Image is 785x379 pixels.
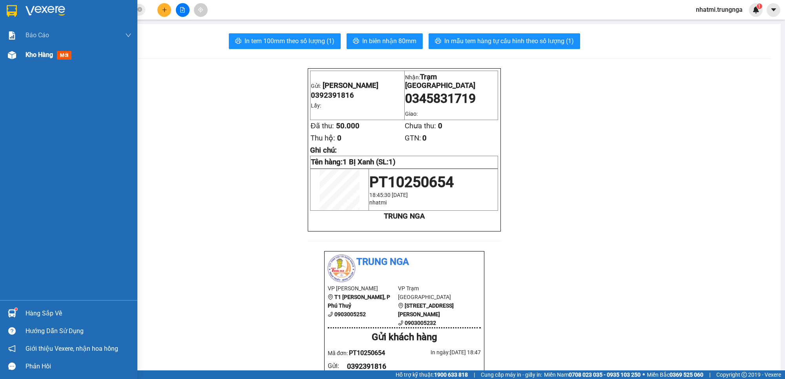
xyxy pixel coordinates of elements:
[405,111,418,117] span: Giao:
[398,320,403,326] span: phone
[643,373,645,376] span: ⚪️
[422,134,427,142] span: 0
[404,348,481,357] div: In ngày: [DATE] 18:47
[194,3,208,17] button: aim
[26,308,131,319] div: Hàng sắp về
[75,7,155,26] div: Trạm [GEOGRAPHIC_DATA]
[398,303,403,308] span: environment
[310,122,334,130] span: Đã thu:
[311,91,354,100] span: 0392391816
[310,146,337,155] span: Ghi chú:
[435,38,441,45] span: printer
[369,192,408,198] span: 18:45:30 [DATE]
[328,312,333,317] span: phone
[328,294,333,300] span: environment
[8,31,16,40] img: solution-icon
[26,344,118,353] span: Giới thiệu Vexere, nhận hoa hồng
[26,30,49,40] span: Báo cáo
[709,370,710,379] span: |
[347,33,423,49] button: printerIn biên nhận 80mm
[8,363,16,370] span: message
[311,158,396,166] strong: Tên hàng:
[369,173,454,191] span: PT10250654
[353,38,359,45] span: printer
[438,122,442,130] span: 0
[328,284,398,293] li: VP [PERSON_NAME]
[362,36,416,46] span: In biên nhận 80mm
[311,81,403,90] p: Gửi:
[125,32,131,38] span: down
[405,122,436,130] span: Chưa thu:
[8,51,16,59] img: warehouse-icon
[8,327,16,335] span: question-circle
[137,7,142,12] span: close-circle
[396,370,468,379] span: Hỗ trợ kỹ thuật:
[690,5,749,15] span: nhatmi.trungnga
[229,33,341,49] button: printerIn tem 100mm theo số lượng (1)
[369,199,387,206] span: nhatmi
[405,73,475,90] span: Trạm [GEOGRAPHIC_DATA]
[7,55,155,65] div: Tên hàng: 1 BỊ Xanh ( : 1 )
[198,7,203,13] span: aim
[57,51,71,60] span: mới
[245,36,334,46] span: In tem 100mm theo số lượng (1)
[328,294,390,309] b: T1 [PERSON_NAME], P Phú Thuỷ
[347,361,475,372] div: 0392391816
[75,7,94,16] span: Nhận:
[405,73,498,90] p: Nhận:
[91,55,102,66] span: SL
[481,370,542,379] span: Cung cấp máy in - giấy in:
[384,212,425,220] strong: TRUNG NGA
[6,41,71,51] div: 50.000
[398,302,454,317] b: [STREET_ADDRESS][PERSON_NAME]
[405,91,476,106] span: 0345831719
[405,320,436,326] b: 0903005232
[757,4,762,9] sup: 1
[323,81,378,90] span: [PERSON_NAME]
[752,6,759,13] img: icon-new-feature
[162,7,167,13] span: plus
[328,255,355,282] img: logo.jpg
[349,349,385,357] span: PT10250654
[389,158,396,166] span: 1)
[434,372,468,378] strong: 1900 633 818
[7,24,69,35] div: 0392391816
[741,372,747,377] span: copyright
[337,134,341,142] span: 0
[7,7,19,15] span: Gửi:
[235,38,241,45] span: printer
[157,3,171,17] button: plus
[334,311,366,317] b: 0903005252
[444,36,574,46] span: In mẫu tem hàng tự cấu hình theo số lượng (1)
[758,4,761,9] span: 1
[328,348,404,358] div: Mã đơn:
[767,3,780,17] button: caret-down
[569,372,641,378] strong: 0708 023 035 - 0935 103 250
[26,325,131,337] div: Hướng dẫn sử dụng
[176,3,190,17] button: file-add
[670,372,703,378] strong: 0369 525 060
[429,33,580,49] button: printerIn mẫu tem hàng tự cấu hình theo số lượng (1)
[6,42,30,50] span: Đã thu :
[647,370,703,379] span: Miền Bắc
[328,330,481,345] div: Gửi khách hàng
[75,26,155,36] div: 0345831719
[7,5,17,17] img: logo-vxr
[8,345,16,352] span: notification
[770,6,777,13] span: caret-down
[26,51,53,58] span: Kho hàng
[474,370,475,379] span: |
[405,134,421,142] span: GTN:
[398,284,468,301] li: VP Trạm [GEOGRAPHIC_DATA]
[180,7,185,13] span: file-add
[311,102,321,109] span: Lấy:
[8,309,16,317] img: warehouse-icon
[544,370,641,379] span: Miền Nam
[328,255,481,270] li: Trung Nga
[310,134,335,142] span: Thu hộ:
[328,361,347,371] div: Gửi :
[336,122,360,130] span: 50.000
[15,308,17,310] sup: 1
[343,158,396,166] span: 1 BỊ Xanh (SL:
[26,361,131,372] div: Phản hồi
